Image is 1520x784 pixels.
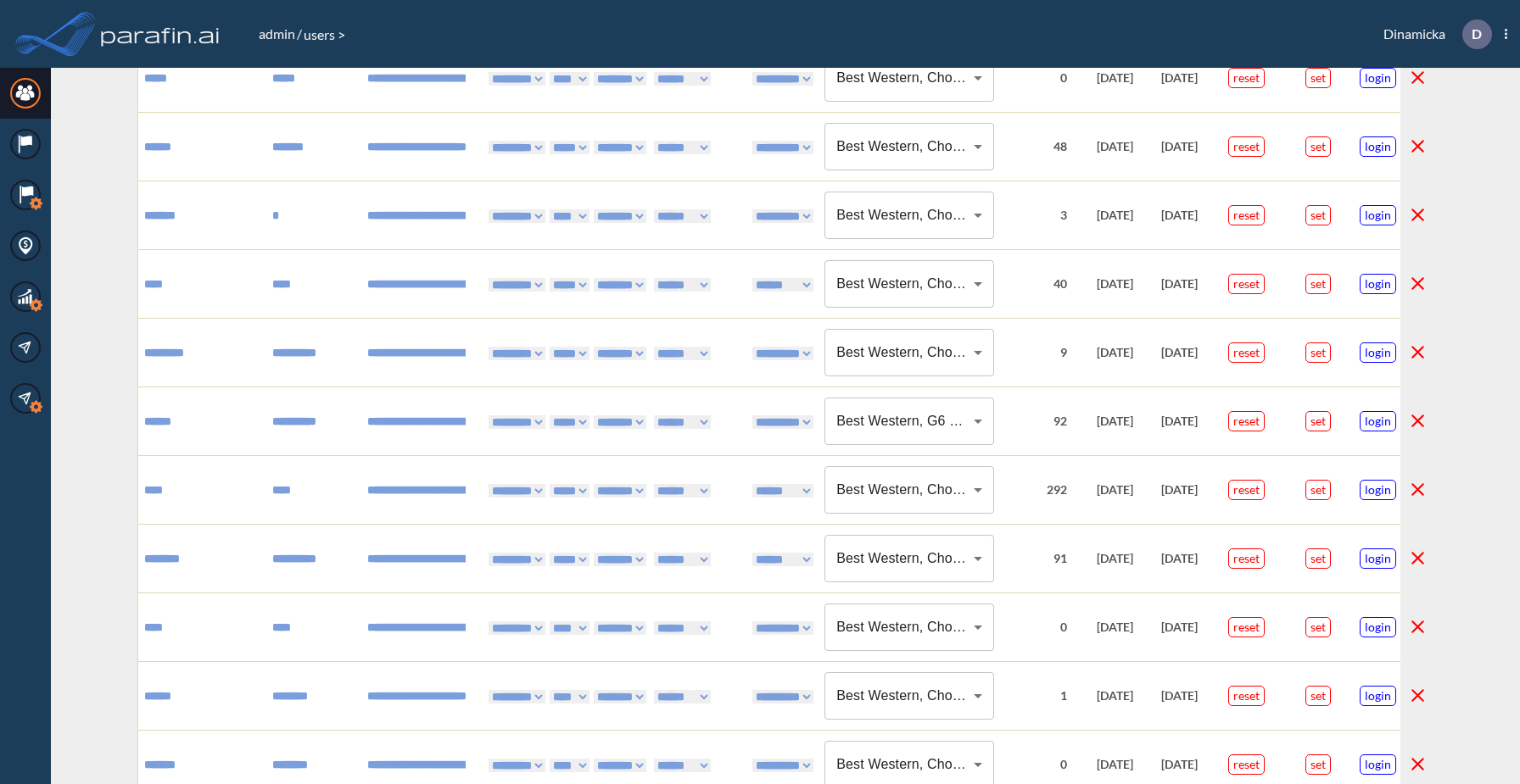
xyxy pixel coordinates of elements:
[824,535,994,582] div: Best Western, Choice, G6 Hospitality, Hilton, Hyatt, IHG, Marriott, [GEOGRAPHIC_DATA], Wyndham, ....
[1228,480,1265,500] button: reset
[1305,342,1331,363] button: set
[1005,249,1071,318] td: 40
[1407,204,1428,225] button: delete line
[1137,592,1203,661] td: [DATE]
[1360,205,1396,225] button: login
[1305,686,1331,706] button: set
[1071,592,1137,661] td: [DATE]
[1005,455,1071,524] td: 292
[1005,661,1071,730] td: 1
[257,25,297,42] a: admin
[1071,386,1137,455] td: [DATE]
[1137,386,1203,455] td: [DATE]
[1305,754,1331,775] button: set
[1360,136,1396,157] button: login
[1360,411,1396,431] button: login
[1358,19,1507,49] div: Dinamicka
[1228,548,1265,569] button: reset
[1137,661,1203,730] td: [DATE]
[1407,479,1428,500] button: delete line
[1407,685,1428,706] button: delete line
[1228,136,1265,157] button: reset
[1360,480,1396,500] button: login
[1071,112,1137,181] td: [DATE]
[1228,205,1265,225] button: reset
[1305,136,1331,157] button: set
[1407,753,1428,775] button: delete line
[824,672,994,720] div: Best Western, Choice, G6 Hospitality, Hilton, Hyatt, IHG, Marriott, [GEOGRAPHIC_DATA], [GEOGRAPHI...
[1005,112,1071,181] td: 48
[1137,43,1203,112] td: [DATE]
[1407,410,1428,431] button: delete line
[1472,26,1482,42] p: D
[824,260,994,308] div: Best Western, Choice, G6 Hospitality, Hilton, Hyatt, IHG, Marriott, [GEOGRAPHIC_DATA]
[1228,617,1265,637] button: reset
[1071,661,1137,730] td: [DATE]
[1005,524,1071,592] td: 91
[1305,68,1331,88] button: set
[824,192,994,239] div: Best Western, Choice, G6 Hospitality, Hilton, Hyatt, IHG, Marriott, [GEOGRAPHIC_DATA], [GEOGRAPHI...
[1071,181,1137,249] td: [DATE]
[1137,318,1203,386] td: [DATE]
[1407,548,1428,569] button: delete line
[1360,274,1396,294] button: login
[1228,68,1265,88] button: reset
[1407,136,1428,157] button: delete line
[1005,43,1071,112] td: 0
[1071,318,1137,386] td: [DATE]
[257,24,302,44] li: /
[1228,274,1265,294] button: reset
[1137,455,1203,524] td: [DATE]
[824,329,994,376] div: Best Western, Choice, G6 Hospitality, Hilton, Hyatt, IHG, Marriott, [GEOGRAPHIC_DATA], [GEOGRAPHI...
[824,603,994,651] div: Best Western, Choice, G6 Hospitality, Hilton, Hyatt, IHG, Marriott, [GEOGRAPHIC_DATA], [GEOGRAPHI...
[1305,548,1331,569] button: set
[1360,548,1396,569] button: login
[1228,411,1265,431] button: reset
[1305,411,1331,431] button: set
[1305,480,1331,500] button: set
[824,123,994,170] div: Best Western, Choice, G6 Hospitality, Hilton, Hyatt, IHG, Marriott, [GEOGRAPHIC_DATA], [GEOGRAPHI...
[1228,754,1265,775] button: reset
[1071,249,1137,318] td: [DATE]
[824,54,994,102] div: Best Western, Choice, G6 Hospitality, Hilton, Hyatt, IHG, Marriott, [GEOGRAPHIC_DATA]
[1005,592,1071,661] td: 0
[1137,524,1203,592] td: [DATE]
[1407,273,1428,294] button: delete line
[98,17,223,51] img: logo
[1005,181,1071,249] td: 3
[1360,68,1396,88] button: login
[1137,112,1203,181] td: [DATE]
[1005,386,1071,455] td: 92
[1305,617,1331,637] button: set
[1071,43,1137,112] td: [DATE]
[1228,686,1265,706] button: reset
[302,26,347,42] span: users >
[1137,249,1203,318] td: [DATE]
[1360,686,1396,706] button: login
[1407,67,1428,88] button: delete line
[824,466,994,514] div: Best Western, Choice, G6 Hospitality, Hilton, Hyatt, IHG, [GEOGRAPHIC_DATA], Wyndham, Sonesta, .D...
[1305,205,1331,225] button: set
[1137,181,1203,249] td: [DATE]
[1360,617,1396,637] button: login
[824,398,994,445] div: Best Western, G6 Hospitality, Hilton, Hyatt, IHG, Marriott, [GEOGRAPHIC_DATA], Wyndham, .Dev Family
[1071,524,1137,592] td: [DATE]
[1228,342,1265,363] button: reset
[1071,455,1137,524] td: [DATE]
[1360,754,1396,775] button: login
[1407,342,1428,363] button: delete line
[1360,342,1396,363] button: login
[1305,274,1331,294] button: set
[1407,616,1428,637] button: delete line
[1005,318,1071,386] td: 9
